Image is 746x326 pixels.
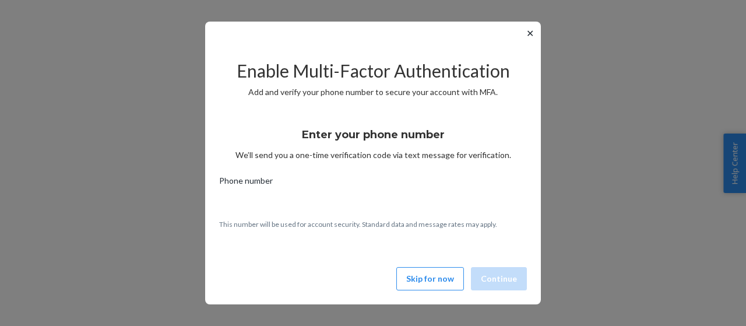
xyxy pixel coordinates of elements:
div: We’ll send you a one-time verification code via text message for verification. [219,118,527,161]
span: Phone number [219,175,273,191]
p: Add and verify your phone number to secure your account with MFA. [219,86,527,98]
button: Skip for now [396,267,464,290]
button: ✕ [524,26,536,40]
p: This number will be used for account security. Standard data and message rates may apply. [219,219,527,229]
button: Continue [471,267,527,290]
h2: Enable Multi-Factor Authentication [219,61,527,80]
h3: Enter your phone number [302,127,445,142]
